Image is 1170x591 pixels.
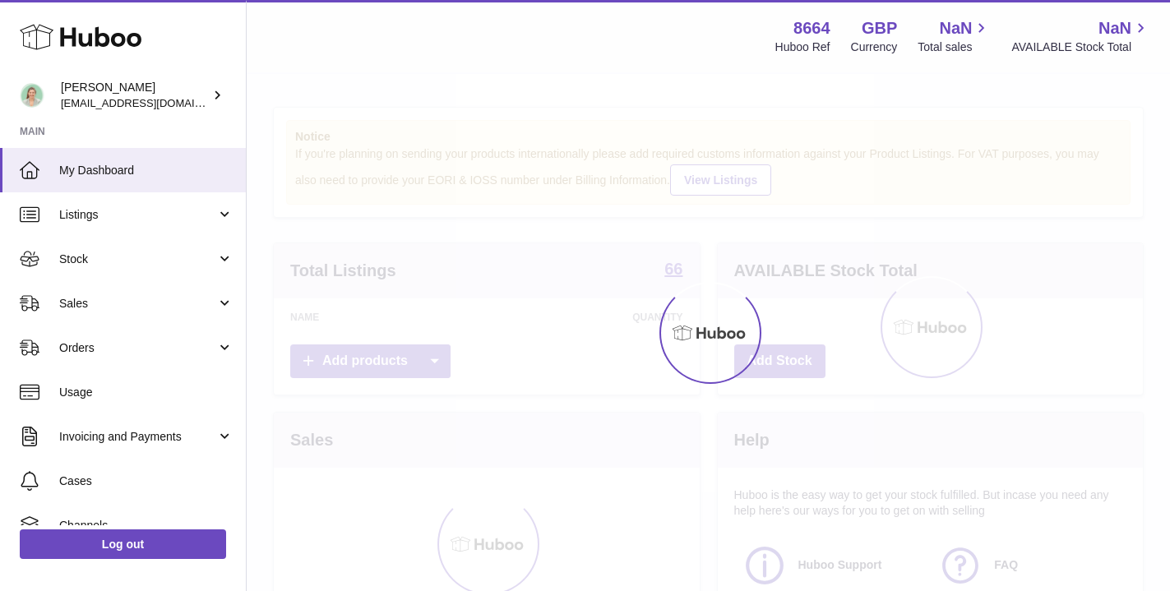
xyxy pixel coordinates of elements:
[20,529,226,559] a: Log out
[918,39,991,55] span: Total sales
[59,518,234,533] span: Channels
[59,340,216,356] span: Orders
[59,296,216,312] span: Sales
[939,17,972,39] span: NaN
[61,96,242,109] span: [EMAIL_ADDRESS][DOMAIN_NAME]
[1011,39,1150,55] span: AVAILABLE Stock Total
[20,83,44,108] img: hello@thefacialcuppingexpert.com
[775,39,830,55] div: Huboo Ref
[1098,17,1131,39] span: NaN
[59,163,234,178] span: My Dashboard
[59,473,234,489] span: Cases
[59,385,234,400] span: Usage
[851,39,898,55] div: Currency
[59,252,216,267] span: Stock
[1011,17,1150,55] a: NaN AVAILABLE Stock Total
[793,17,830,39] strong: 8664
[59,207,216,223] span: Listings
[61,80,209,111] div: [PERSON_NAME]
[862,17,897,39] strong: GBP
[918,17,991,55] a: NaN Total sales
[59,429,216,445] span: Invoicing and Payments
